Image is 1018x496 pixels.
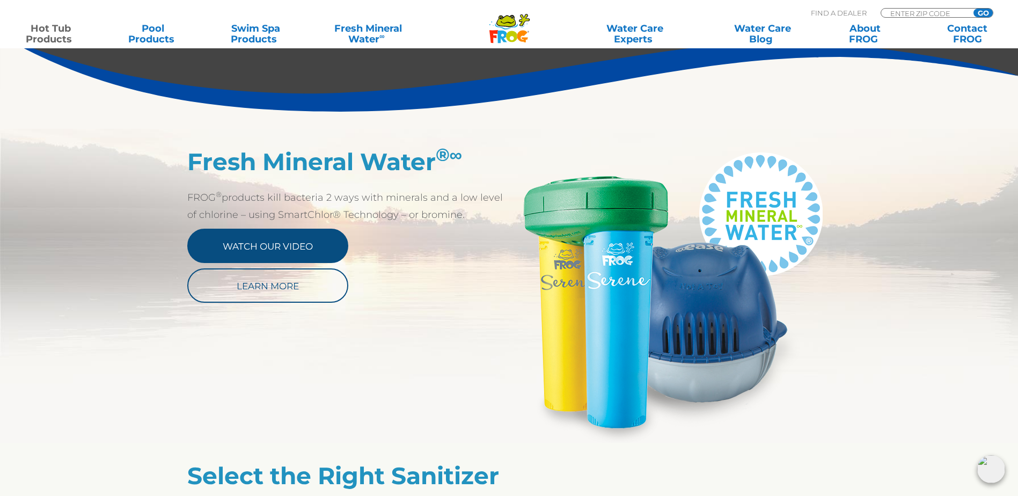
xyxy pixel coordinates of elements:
input: GO [973,9,993,17]
sup: ® [216,190,222,199]
sup: ® [436,144,463,165]
a: Watch Our Video [187,229,348,263]
a: PoolProducts [113,23,193,45]
em: ∞ [450,144,463,165]
a: AboutFROG [825,23,905,45]
h2: Select the Right Sanitizer [187,462,509,490]
a: Learn More [187,268,348,303]
sup: ∞ [379,32,385,40]
a: Water CareExperts [570,23,700,45]
h2: Fresh Mineral Water [187,148,509,176]
a: Fresh MineralWater∞ [318,23,418,45]
a: Swim SpaProducts [216,23,296,45]
input: Zip Code Form [889,9,962,18]
a: ContactFROG [927,23,1007,45]
a: Water CareBlog [722,23,802,45]
p: FROG products kill bacteria 2 ways with minerals and a low level of chlorine – using SmartChlor® ... [187,189,509,223]
p: Find A Dealer [811,8,867,18]
img: openIcon [977,455,1005,483]
a: Hot TubProducts [11,23,91,45]
img: Serene_@ease_FMW [509,148,831,443]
